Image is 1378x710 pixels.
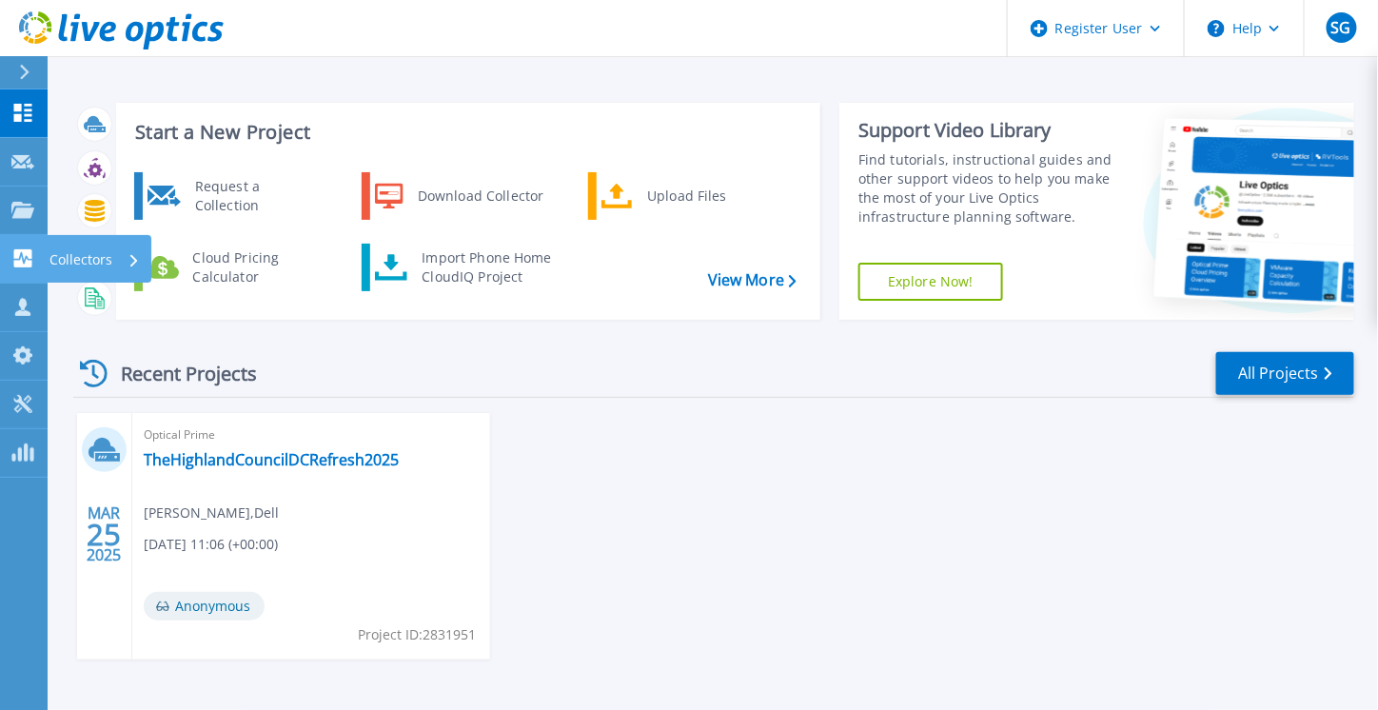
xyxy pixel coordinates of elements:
a: Download Collector [362,172,557,220]
span: Project ID: 2831951 [358,624,476,645]
div: Import Phone Home CloudIQ Project [412,248,561,286]
a: Request a Collection [134,172,329,220]
a: All Projects [1216,352,1354,395]
a: Cloud Pricing Calculator [134,244,329,291]
div: Recent Projects [73,350,283,397]
span: SG [1331,20,1351,35]
p: Collectors [49,235,112,285]
span: [PERSON_NAME] , Dell [144,503,279,523]
div: Upload Files [638,177,778,215]
span: [DATE] 11:06 (+00:00) [144,534,278,555]
div: Find tutorials, instructional guides and other support videos to help you make the most of your L... [858,150,1115,227]
div: Support Video Library [858,118,1115,143]
a: Upload Files [588,172,783,220]
div: Download Collector [408,177,552,215]
span: Anonymous [144,592,265,621]
div: Request a Collection [186,177,325,215]
a: Explore Now! [858,263,1003,301]
div: MAR 2025 [86,500,122,569]
h3: Start a New Project [135,122,796,143]
a: TheHighlandCouncilDCRefresh2025 [144,450,399,469]
div: Cloud Pricing Calculator [184,248,325,286]
span: Optical Prime [144,424,479,445]
a: View More [708,271,797,289]
span: 25 [87,526,121,542]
